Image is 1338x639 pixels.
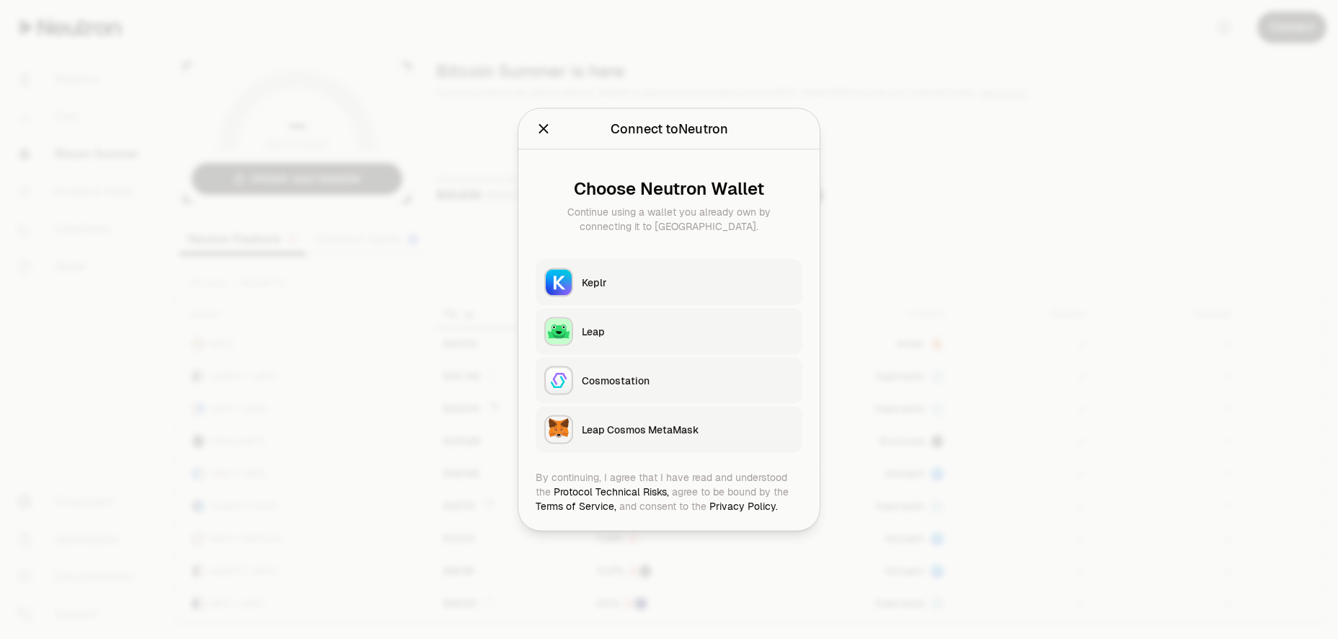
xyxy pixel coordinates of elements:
[547,205,791,234] div: Continue using a wallet you already own by connecting it to [GEOGRAPHIC_DATA].
[546,270,572,296] img: Keplr
[536,260,802,306] button: KeplrKeplr
[547,179,791,199] div: Choose Neutron Wallet
[582,276,794,290] div: Keplr
[536,358,802,404] button: CosmostationCosmostation
[546,368,572,394] img: Cosmostation
[536,470,802,514] div: By continuing, I agree that I have read and understood the agree to be bound by the and consent t...
[582,374,794,388] div: Cosmostation
[582,423,794,437] div: Leap Cosmos MetaMask
[536,309,802,355] button: LeapLeap
[546,417,572,443] img: Leap Cosmos MetaMask
[546,319,572,345] img: Leap
[536,407,802,453] button: Leap Cosmos MetaMaskLeap Cosmos MetaMask
[611,119,728,139] div: Connect to Neutron
[536,119,551,139] button: Close
[582,325,794,339] div: Leap
[536,500,616,513] a: Terms of Service,
[709,500,778,513] a: Privacy Policy.
[554,485,669,498] a: Protocol Technical Risks,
